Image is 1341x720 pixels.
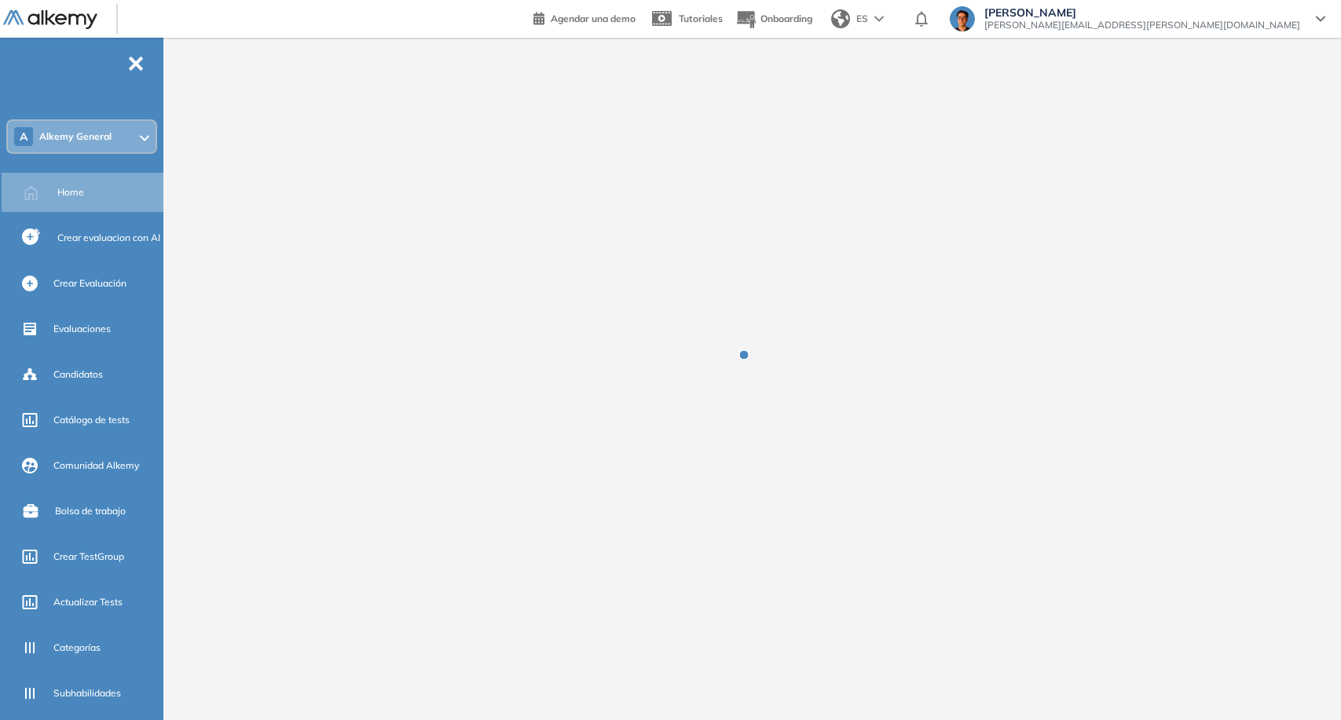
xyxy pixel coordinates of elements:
[679,13,723,24] span: Tutoriales
[831,9,850,28] img: world
[55,504,126,518] span: Bolsa de trabajo
[533,8,636,27] a: Agendar una demo
[53,459,139,473] span: Comunidad Alkemy
[984,6,1300,19] span: [PERSON_NAME]
[53,550,124,564] span: Crear TestGroup
[53,322,111,336] span: Evaluaciones
[856,12,868,26] span: ES
[53,595,123,609] span: Actualizar Tests
[53,686,121,700] span: Subhabilidades
[53,276,126,291] span: Crear Evaluación
[874,16,884,22] img: arrow
[984,19,1300,31] span: [PERSON_NAME][EMAIL_ADDRESS][PERSON_NAME][DOMAIN_NAME]
[3,10,97,30] img: Logo
[53,641,101,655] span: Categorías
[39,130,112,143] span: Alkemy General
[20,130,27,143] span: A
[551,13,636,24] span: Agendar una demo
[53,367,103,382] span: Candidatos
[57,185,84,199] span: Home
[760,13,812,24] span: Onboarding
[53,413,130,427] span: Catálogo de tests
[57,231,160,245] span: Crear evaluacion con AI
[735,2,812,36] button: Onboarding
